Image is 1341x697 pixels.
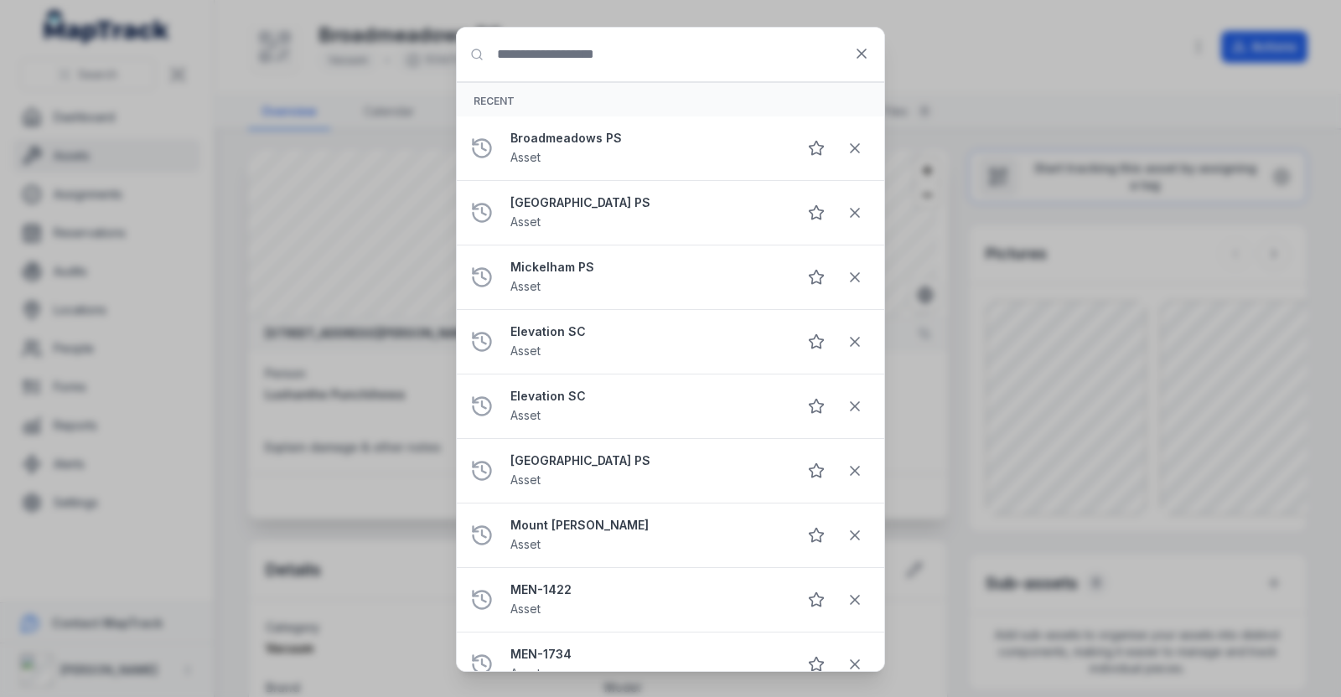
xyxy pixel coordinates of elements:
[510,323,784,340] strong: Elevation SC
[510,323,784,360] a: Elevation SCAsset
[510,581,784,618] a: MEN-1422Asset
[510,279,541,293] span: Asset
[510,517,784,534] strong: Mount [PERSON_NAME]
[510,472,541,487] span: Asset
[510,388,784,425] a: Elevation SCAsset
[510,388,784,405] strong: Elevation SC
[510,646,784,663] strong: MEN-1734
[510,259,784,276] strong: Mickelham PS
[510,581,784,598] strong: MEN-1422
[510,646,784,683] a: MEN-1734Asset
[510,150,541,164] span: Asset
[510,214,541,229] span: Asset
[510,259,784,296] a: Mickelham PSAsset
[510,130,784,167] a: Broadmeadows PSAsset
[510,517,784,554] a: Mount [PERSON_NAME]Asset
[510,601,541,616] span: Asset
[510,343,541,358] span: Asset
[510,666,541,680] span: Asset
[474,95,515,107] span: Recent
[510,194,784,231] a: [GEOGRAPHIC_DATA] PSAsset
[510,194,784,211] strong: [GEOGRAPHIC_DATA] PS
[510,408,541,422] span: Asset
[510,130,784,147] strong: Broadmeadows PS
[510,452,784,489] a: [GEOGRAPHIC_DATA] PSAsset
[510,452,784,469] strong: [GEOGRAPHIC_DATA] PS
[510,537,541,551] span: Asset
